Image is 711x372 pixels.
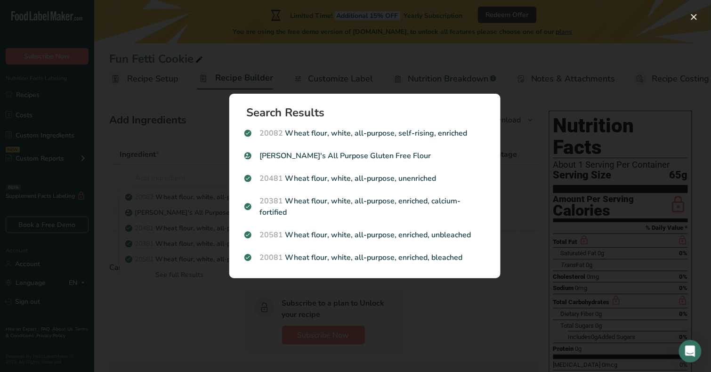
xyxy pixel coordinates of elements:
[244,128,485,139] p: Wheat flour, white, all-purpose, self-rising, enriched
[246,107,491,118] h1: Search Results
[259,230,283,240] span: 20581
[244,229,485,241] p: Wheat flour, white, all-purpose, enriched, unbleached
[244,150,485,162] p: [PERSON_NAME]'s All Purpose Gluten Free Flour
[244,195,485,218] p: Wheat flour, white, all-purpose, enriched, calcium-fortified
[259,173,283,184] span: 20481
[679,340,702,363] div: Open Intercom Messenger
[259,128,283,138] span: 20082
[259,252,283,263] span: 20081
[259,196,283,206] span: 20381
[244,173,485,184] p: Wheat flour, white, all-purpose, unenriched
[244,252,485,263] p: Wheat flour, white, all-purpose, enriched, bleached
